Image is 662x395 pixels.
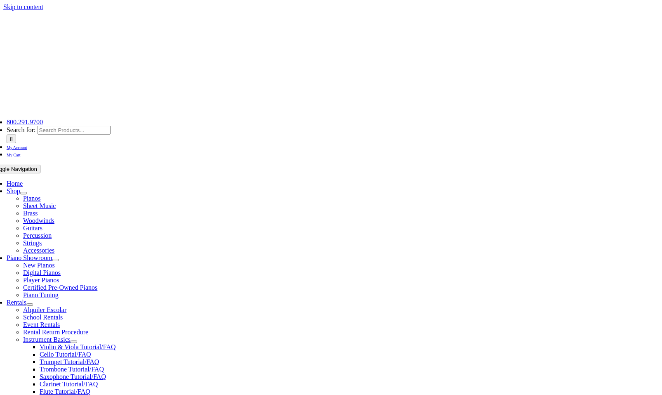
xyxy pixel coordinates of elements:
a: 800.291.9700 [7,118,43,125]
a: Piano Showroom [7,254,52,261]
a: Strings [23,239,42,246]
a: Event Rentals [23,321,60,328]
a: Piano Tuning [23,291,59,298]
a: Certified Pre-Owned Pianos [23,284,97,291]
a: My Account [7,143,27,150]
a: Alquiler Escolar [23,306,66,313]
a: My Cart [7,151,21,158]
span: My Cart [7,153,21,157]
a: Trombone Tutorial/FAQ [40,366,104,373]
a: Rentals [7,299,26,306]
button: Open submenu of Instrument Basics [71,341,77,343]
a: Sheet Music [23,202,56,209]
a: Skip to content [3,3,43,10]
a: Home [7,180,23,187]
a: Pianos [23,195,41,202]
button: Open submenu of Piano Showroom [52,259,59,261]
a: Guitars [23,225,42,232]
input: Search [7,135,16,143]
button: Open submenu of Shop [20,192,27,194]
a: Trumpet Tutorial/FAQ [40,358,99,365]
a: Woodwinds [23,217,54,224]
span: Search for: [7,126,36,133]
a: Saxophone Tutorial/FAQ [40,373,106,380]
a: School Rentals [23,314,63,321]
a: Brass [23,210,38,217]
a: Flute Tutorial/FAQ [40,388,90,395]
a: Rental Return Procedure [23,329,88,336]
button: Open submenu of Rentals [26,303,33,306]
a: Accessories [23,247,54,254]
a: Violin & Viola Tutorial/FAQ [40,343,116,350]
a: New Pianos [23,262,55,269]
a: Percussion [23,232,52,239]
a: Clarinet Tutorial/FAQ [40,381,98,388]
span: My Account [7,145,27,150]
a: Shop [7,187,20,194]
a: Cello Tutorial/FAQ [40,351,91,358]
a: Digital Pianos [23,269,61,276]
input: Search Products... [38,126,111,135]
a: Player Pianos [23,277,59,284]
a: Instrument Basics [23,336,71,343]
